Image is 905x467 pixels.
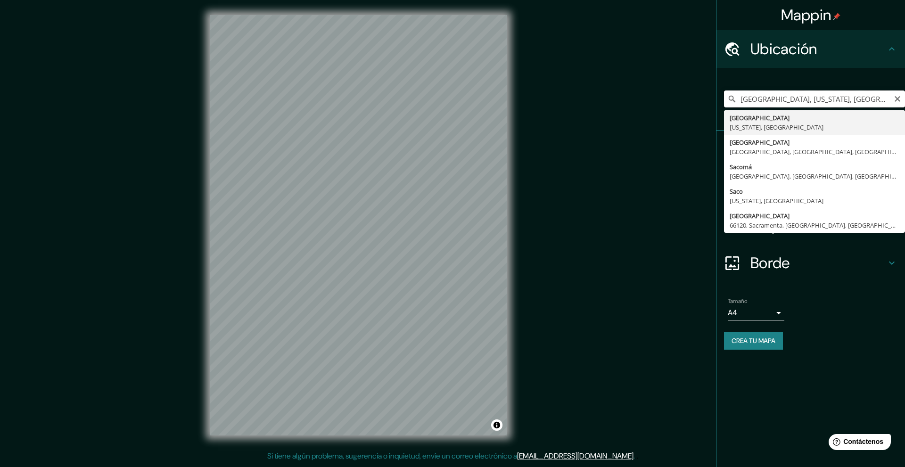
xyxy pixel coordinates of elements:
font: . [633,451,635,461]
font: [GEOGRAPHIC_DATA] [730,114,790,122]
font: [GEOGRAPHIC_DATA] [730,138,790,147]
font: A4 [728,308,737,318]
font: [US_STATE], [GEOGRAPHIC_DATA] [730,197,823,205]
font: [GEOGRAPHIC_DATA] [730,212,790,220]
font: Tamaño [728,297,747,305]
font: Mappin [781,5,831,25]
div: Borde [716,244,905,282]
div: Disposición [716,206,905,244]
button: Crea tu mapa [724,332,783,350]
font: . [635,451,636,461]
font: Crea tu mapa [732,336,775,345]
div: A4 [728,305,784,320]
canvas: Mapa [210,15,507,435]
img: pin-icon.png [833,13,840,20]
div: Estilo [716,169,905,206]
div: Ubicación [716,30,905,68]
a: [EMAIL_ADDRESS][DOMAIN_NAME] [517,451,633,461]
div: Patas [716,131,905,169]
font: Sacomá [730,163,752,171]
font: Saco [730,187,743,196]
font: Si tiene algún problema, sugerencia o inquietud, envíe un correo electrónico a [267,451,517,461]
font: Ubicación [750,39,817,59]
font: . [636,451,638,461]
iframe: Lanzador de widgets de ayuda [821,430,895,457]
font: [US_STATE], [GEOGRAPHIC_DATA] [730,123,823,131]
button: Activar o desactivar atribución [491,419,502,431]
input: Elige tu ciudad o zona [724,90,905,107]
font: Borde [750,253,790,273]
button: Claro [894,94,901,103]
